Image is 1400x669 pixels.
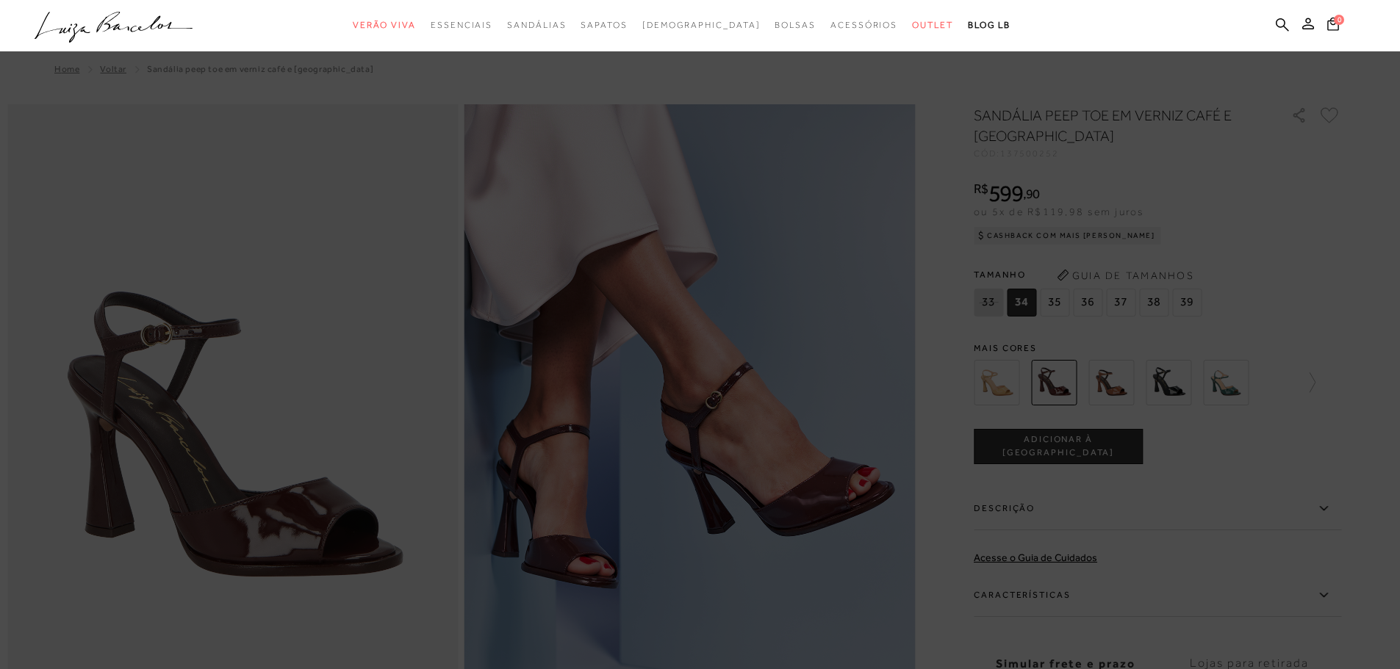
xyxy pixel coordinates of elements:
a: categoryNavScreenReaderText [775,12,816,39]
a: categoryNavScreenReaderText [581,12,627,39]
span: Bolsas [775,20,816,30]
span: Sapatos [581,20,627,30]
a: categoryNavScreenReaderText [431,12,492,39]
span: Acessórios [830,20,897,30]
span: Essenciais [431,20,492,30]
a: categoryNavScreenReaderText [912,12,953,39]
a: BLOG LB [968,12,1010,39]
a: categoryNavScreenReaderText [830,12,897,39]
button: 0 [1323,16,1343,36]
a: noSubCategoriesText [642,12,761,39]
span: 0 [1334,15,1344,25]
span: Verão Viva [353,20,416,30]
a: categoryNavScreenReaderText [507,12,566,39]
span: Outlet [912,20,953,30]
span: [DEMOGRAPHIC_DATA] [642,20,761,30]
span: BLOG LB [968,20,1010,30]
a: categoryNavScreenReaderText [353,12,416,39]
span: Sandálias [507,20,566,30]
